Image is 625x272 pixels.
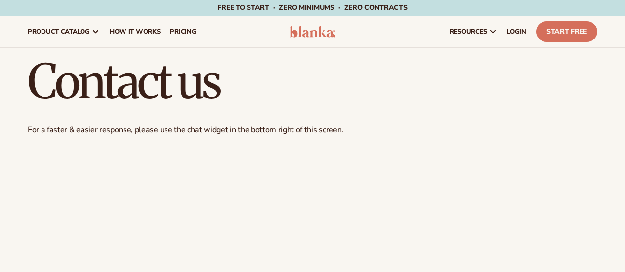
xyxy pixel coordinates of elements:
[165,16,201,47] a: pricing
[290,26,336,38] img: logo
[105,16,166,47] a: How It Works
[450,28,487,36] span: resources
[502,16,531,47] a: LOGIN
[445,16,502,47] a: resources
[110,28,161,36] span: How It Works
[23,16,105,47] a: product catalog
[28,125,597,135] p: For a faster & easier response, please use the chat widget in the bottom right of this screen.
[170,28,196,36] span: pricing
[28,58,597,105] h1: Contact us
[217,3,407,12] span: Free to start · ZERO minimums · ZERO contracts
[536,21,597,42] a: Start Free
[28,28,90,36] span: product catalog
[507,28,526,36] span: LOGIN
